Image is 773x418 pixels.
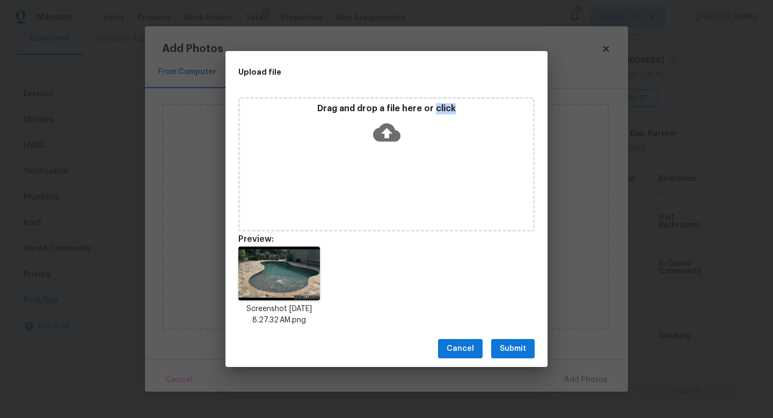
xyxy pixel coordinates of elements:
img: Hyu1AbNxRSsRAAAAAElFTkSuQmCC [238,247,320,300]
h2: Upload file [238,66,486,78]
p: Screenshot [DATE] 8.27.32 AM.png [238,304,320,326]
button: Cancel [438,339,483,359]
span: Submit [500,342,526,356]
p: Drag and drop a file here or click [240,103,533,114]
button: Submit [491,339,535,359]
span: Cancel [447,342,474,356]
